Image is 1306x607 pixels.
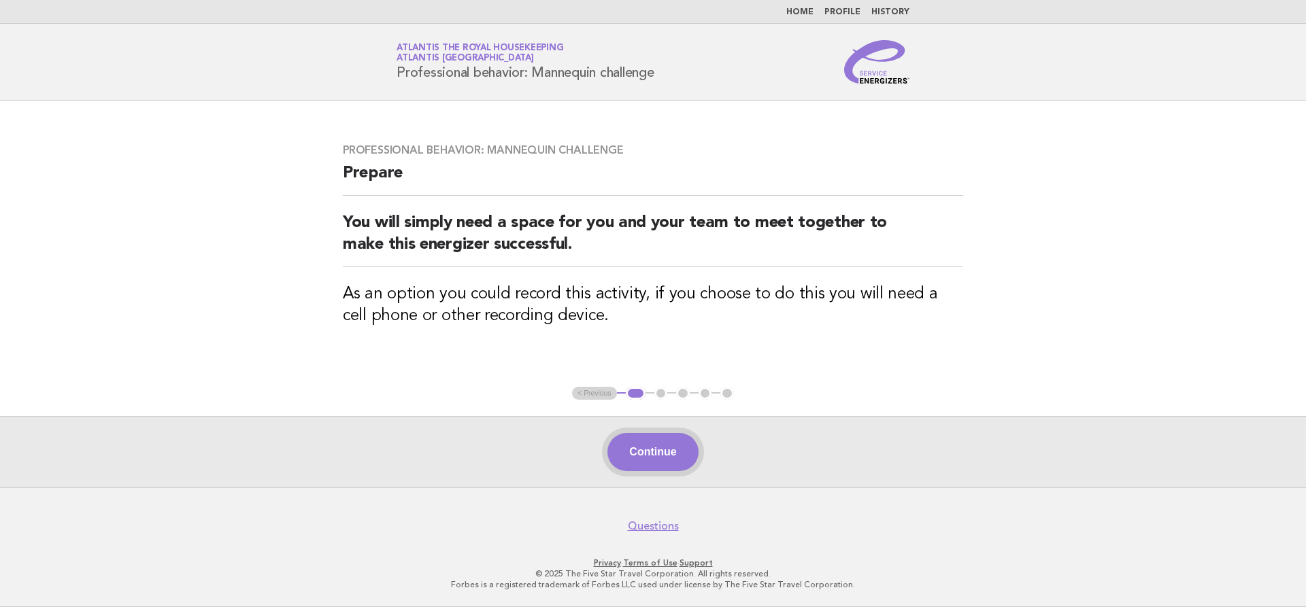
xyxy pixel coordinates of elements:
[343,212,963,267] h2: You will simply need a space for you and your team to meet together to make this energizer succes...
[397,54,534,63] span: Atlantis [GEOGRAPHIC_DATA]
[237,568,1069,579] p: © 2025 The Five Star Travel Corporation. All rights reserved.
[824,8,860,16] a: Profile
[237,557,1069,568] p: · ·
[844,40,909,84] img: Service Energizers
[343,283,963,327] h3: As an option you could record this activity, if you choose to do this you will need a cell phone ...
[237,579,1069,590] p: Forbes is a registered trademark of Forbes LLC used under license by The Five Star Travel Corpora...
[343,143,963,157] h3: Professional behavior: Mannequin challenge
[628,519,679,533] a: Questions
[786,8,814,16] a: Home
[680,558,713,568] a: Support
[343,162,963,196] h2: Prepare
[397,44,654,80] h1: Professional behavior: Mannequin challenge
[626,387,646,400] button: 1
[607,433,698,471] button: Continue
[871,8,909,16] a: History
[623,558,677,568] a: Terms of Use
[397,44,563,63] a: Atlantis the Royal HousekeepingAtlantis [GEOGRAPHIC_DATA]
[594,558,621,568] a: Privacy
